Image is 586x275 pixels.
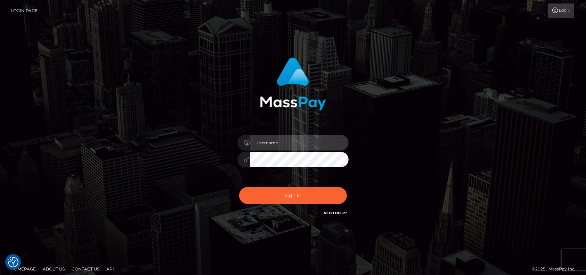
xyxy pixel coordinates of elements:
[532,265,581,273] div: © 2025 , MassPay Inc.
[548,3,574,18] a: Login
[8,257,18,267] img: Revisit consent button
[69,264,102,274] a: Contact Us
[250,135,349,151] input: Username...
[8,257,18,267] button: Consent Preferences
[260,57,326,111] img: MassPay Login
[324,211,347,215] a: Need Help?
[104,264,117,274] a: API
[40,264,67,274] a: About Us
[239,187,347,204] button: Sign in
[11,3,38,18] a: Login Page
[8,264,39,274] a: Homepage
